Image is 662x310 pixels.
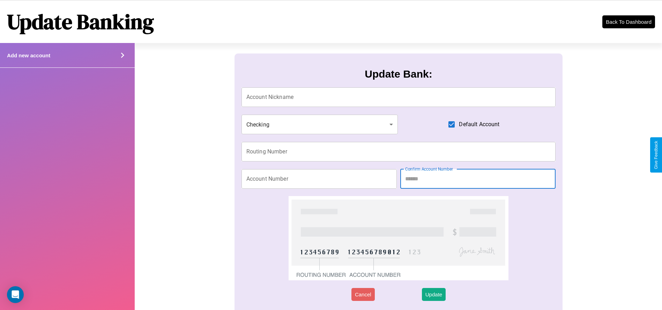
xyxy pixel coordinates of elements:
[289,196,509,280] img: check
[654,141,659,169] div: Give Feedback
[365,68,432,80] h3: Update Bank:
[351,288,375,301] button: Cancel
[405,166,453,172] label: Confirm Account Number
[459,120,499,129] span: Default Account
[7,286,24,303] div: Open Intercom Messenger
[7,52,50,58] h4: Add new account
[7,7,154,36] h1: Update Banking
[422,288,446,301] button: Update
[241,115,398,134] div: Checking
[602,15,655,28] button: Back To Dashboard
